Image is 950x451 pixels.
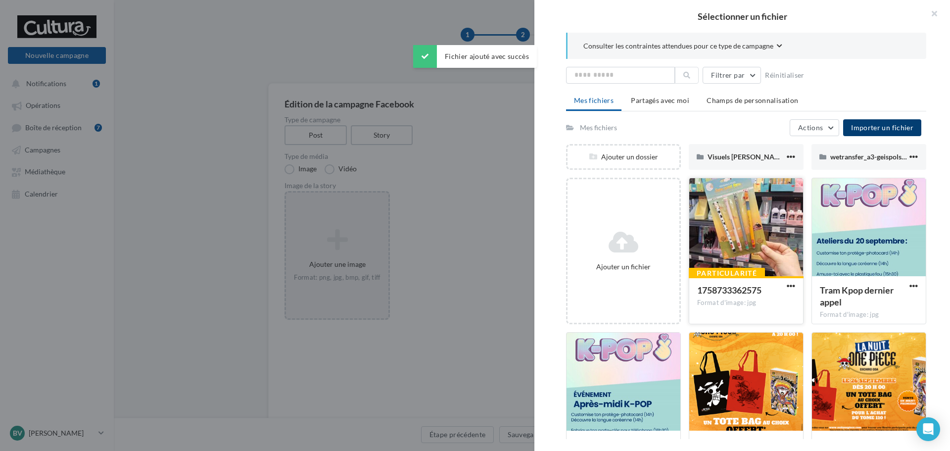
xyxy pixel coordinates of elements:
[583,41,782,53] button: Consulter les contraintes attendues pour ce type de campagne
[631,96,689,104] span: Partagés avec moi
[697,285,761,296] span: 1758733362575
[851,123,913,132] span: Importer un fichier
[580,123,617,133] div: Mes fichiers
[790,119,839,136] button: Actions
[843,119,921,136] button: Importer un fichier
[413,45,537,68] div: Fichier ajouté avec succès
[761,69,808,81] button: Réinitialiser
[703,67,761,84] button: Filtrer par
[820,310,918,319] div: Format d'image: jpg
[798,123,823,132] span: Actions
[697,299,795,307] div: Format d'image: jpg
[689,268,765,279] div: Particularité
[571,262,675,272] div: Ajouter un fichier
[708,152,787,161] span: Visuels [PERSON_NAME]
[820,285,894,307] span: Tram Kpop dernier appel
[916,417,940,441] div: Open Intercom Messenger
[574,96,614,104] span: Mes fichiers
[550,12,934,21] h2: Sélectionner un fichier
[568,152,679,162] div: Ajouter un dossier
[583,41,773,51] span: Consulter les contraintes attendues pour ce type de campagne
[707,96,798,104] span: Champs de personnalisation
